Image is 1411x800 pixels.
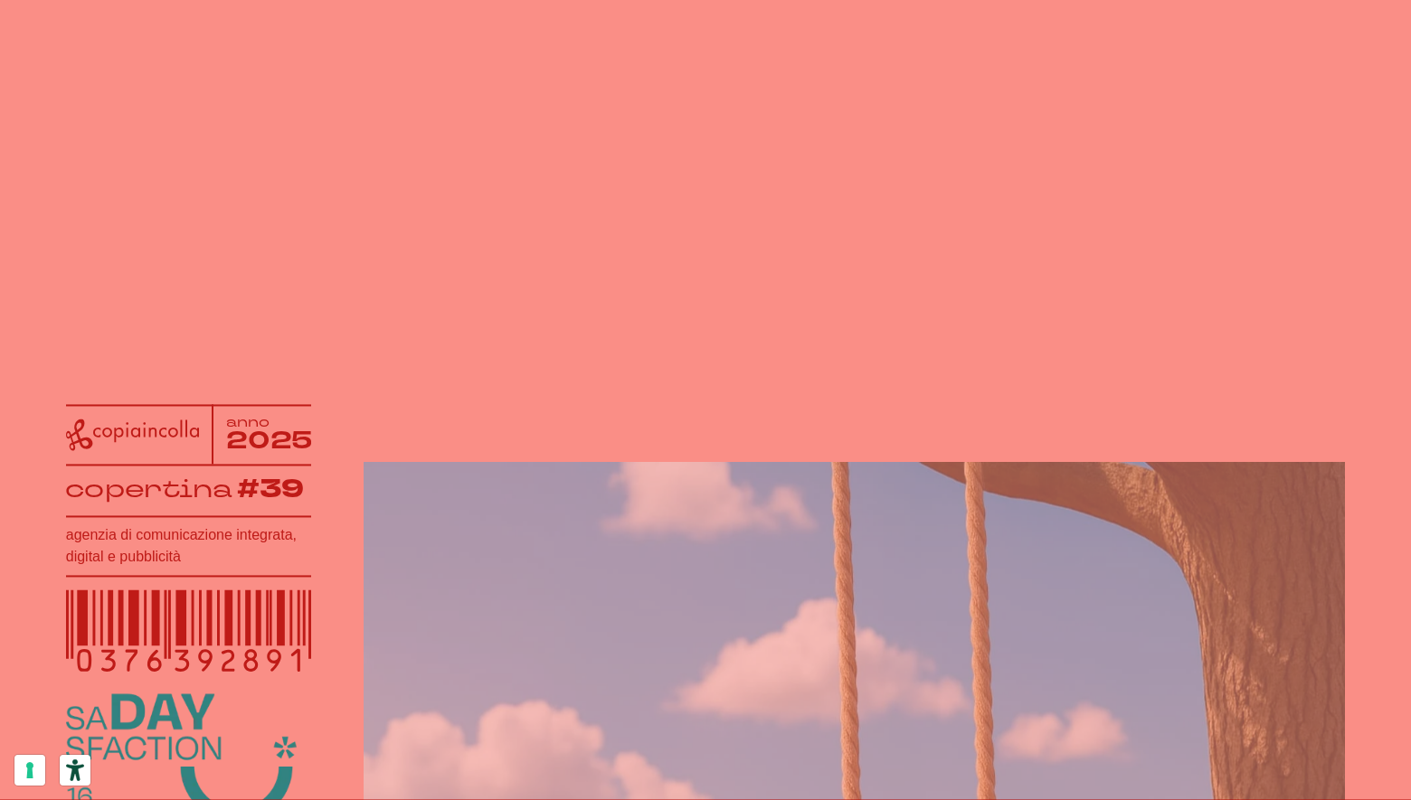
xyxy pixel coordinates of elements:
[225,425,312,458] tspan: 2025
[14,755,45,786] button: Le tue preferenze relative al consenso per le tecnologie di tracciamento
[225,414,269,432] tspan: anno
[66,525,311,569] h1: agenzia di comunicazione integrata, digital e pubblicità
[241,471,311,507] tspan: #39
[64,471,236,505] tspan: copertina
[60,755,90,786] button: Strumenti di accessibilità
